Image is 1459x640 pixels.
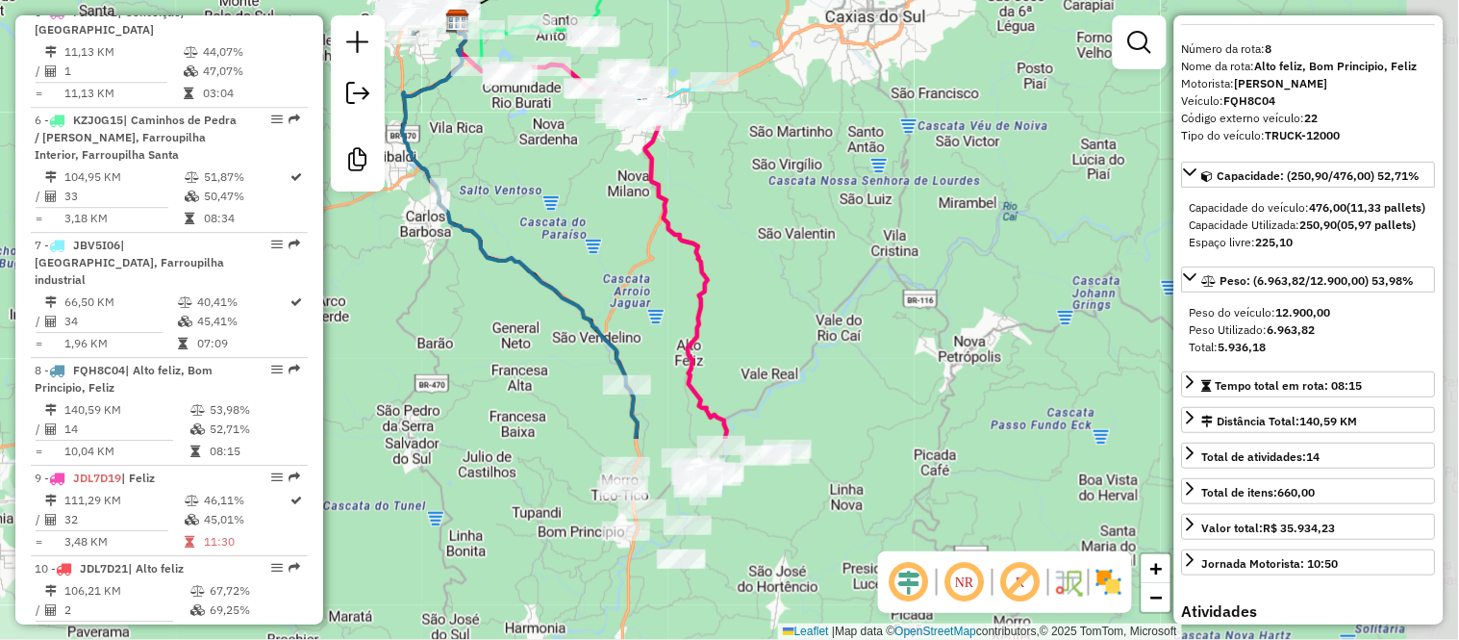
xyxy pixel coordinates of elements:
div: Capacidade: (250,90/476,00) 52,71% [1182,192,1436,259]
span: 10 - [35,561,184,576]
td: 51,87% [203,167,289,187]
span: | [GEOGRAPHIC_DATA], Farroupilha industrial [35,238,224,287]
td: 66,50 KM [63,293,177,312]
strong: 476,00 [1310,200,1347,215]
td: 1 [63,62,183,81]
a: Valor total:R$ 35.934,23 [1182,514,1436,540]
td: 03:04 [202,84,299,103]
i: Total de Atividades [45,191,57,202]
td: 08:15 [209,442,300,461]
div: Jornada Motorista: 10:50 [1202,555,1339,573]
i: % de utilização da cubagem [184,65,198,77]
i: % de utilização da cubagem [185,191,199,202]
td: 67,72% [209,581,300,601]
td: 10,04 KM [63,442,189,461]
span: 7 - [35,238,224,287]
i: Total de Atividades [45,514,57,525]
td: 111,29 KM [63,491,184,510]
td: / [35,601,44,620]
div: Veículo: [1182,92,1436,110]
em: Opções [271,364,283,375]
strong: Alto feliz, Bom Principio, Feliz [1255,59,1418,73]
div: Tipo do veículo: [1182,127,1436,144]
td: = [35,442,44,461]
span: 6 - [35,113,237,162]
div: Map data © contributors,© 2025 TomTom, Microsoft [778,624,1182,640]
span: Peso: (6.963,82/12.900,00) 53,98% [1220,273,1415,288]
i: % de utilização da cubagem [178,316,192,327]
a: Exibir filtros [1120,23,1159,62]
img: POLARTICA [445,9,470,34]
em: Opções [271,472,283,483]
td: 47,07% [202,62,299,81]
td: 34 [63,312,177,331]
div: Peso Utilizado: [1190,321,1428,339]
a: Leaflet [783,625,829,638]
td: 1,96 KM [63,334,177,353]
td: 32 [63,510,184,529]
td: 45,01% [203,510,289,529]
i: % de utilização do peso [185,171,199,183]
td: 53,98% [209,400,300,420]
strong: 660,00 [1278,485,1316,499]
i: Total de Atividades [45,604,57,616]
div: Motorista: [1182,75,1436,92]
i: % de utilização da cubagem [190,604,205,616]
em: Rota exportada [289,239,300,250]
div: Capacidade Utilizada: [1190,217,1428,234]
a: Capacidade: (250,90/476,00) 52,71% [1182,162,1436,188]
td: 07:09 [196,334,289,353]
a: Exportar sessão [339,74,377,117]
a: Criar modelo [339,141,377,184]
i: % de utilização do peso [178,296,192,308]
i: Rota otimizada [291,495,303,506]
td: / [35,510,44,529]
strong: 12.900,00 [1276,305,1331,320]
div: Distância Total: [1202,413,1358,430]
a: Total de atividades:14 [1182,443,1436,469]
i: Tempo total em rota [185,536,194,548]
strong: 5.936,18 [1219,340,1267,354]
span: | Caminhos de Pedra / [PERSON_NAME], Farroupilha Interior, Farroupilha Santa [35,113,237,162]
div: Número da rota: [1182,40,1436,58]
td: = [35,84,44,103]
td: 3,18 KM [63,209,184,228]
i: Distância Total [45,585,57,597]
em: Rota exportada [289,114,300,125]
td: 14 [63,420,189,439]
span: JDL7D19 [73,471,121,485]
img: FARROUPILHA [627,97,652,122]
strong: (11,33 pallets) [1347,200,1426,215]
td: 104,95 KM [63,167,184,187]
i: Distância Total [45,171,57,183]
span: 140,59 KM [1300,414,1358,428]
strong: R$ 35.934,23 [1264,521,1336,535]
td: 46,11% [203,491,289,510]
td: / [35,420,44,439]
span: Ocultar NR [942,559,988,605]
em: Rota exportada [289,364,300,375]
span: 9 - [35,471,155,485]
strong: 6.963,82 [1268,322,1316,337]
span: | [832,625,835,638]
strong: [PERSON_NAME] [1235,76,1328,90]
a: Peso: (6.963,82/12.900,00) 53,98% [1182,267,1436,293]
div: Código externo veículo: [1182,110,1436,127]
td: 40,41% [196,293,289,312]
em: Opções [271,562,283,574]
td: 140,59 KM [63,400,189,420]
a: Distância Total:140,59 KM [1182,407,1436,433]
td: = [35,334,44,353]
td: 11,13 KM [63,84,183,103]
td: 50,47% [203,187,289,206]
a: Zoom out [1142,583,1170,612]
strong: 225,10 [1256,235,1294,249]
i: Rota otimizada [291,296,303,308]
em: Opções [271,114,283,125]
td: 45,41% [196,312,289,331]
i: Distância Total [45,495,57,506]
span: Exibir rótulo [997,559,1044,605]
i: Total de Atividades [45,316,57,327]
strong: 22 [1305,111,1319,125]
div: Total: [1190,339,1428,356]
